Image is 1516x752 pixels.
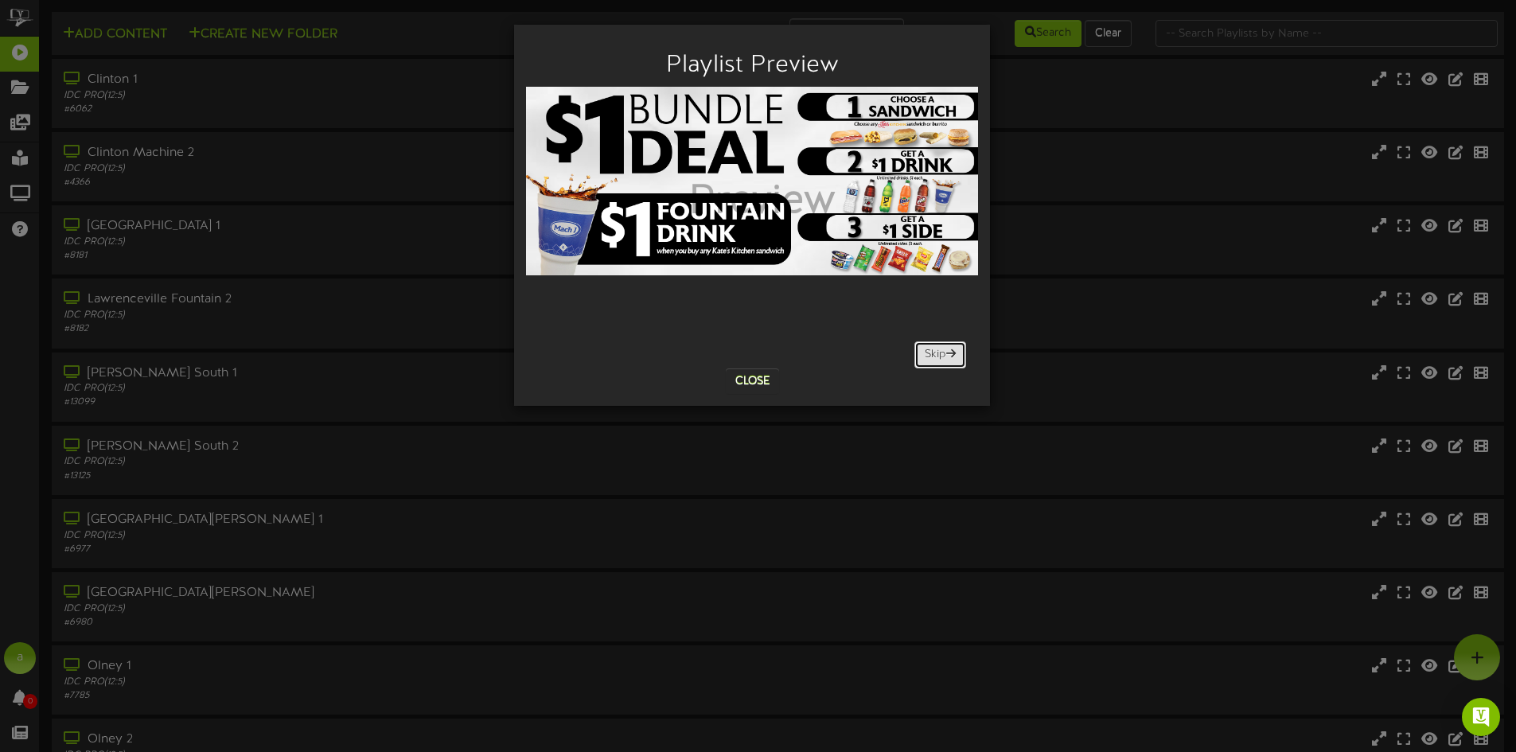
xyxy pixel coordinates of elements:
div: Preview [689,95,836,349]
div: Open Intercom Messenger [1462,698,1500,736]
button: Skip [914,341,966,368]
h2: Playlist Preview [538,53,966,79]
button: Close [726,368,779,394]
img: 80259aef-999d-4580-8788-da4c68b96135.jpg [526,87,978,275]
